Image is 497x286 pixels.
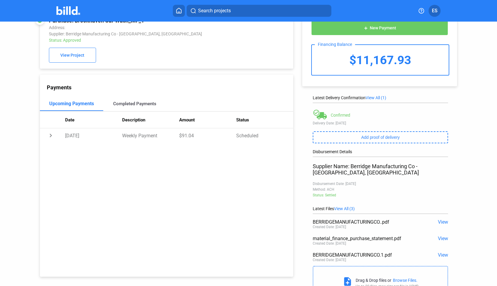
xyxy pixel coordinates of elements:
td: Scheduled [236,128,293,143]
div: $11,167.93 [312,45,449,75]
button: Search projects [187,5,331,17]
mat-icon: add [363,26,368,31]
div: Drag & Drop files or [356,278,391,283]
td: Weekly Payment [122,128,179,143]
div: Created Date: [DATE] [313,241,346,246]
button: ES [429,5,441,17]
div: Latest Files [313,206,448,211]
div: Payments [47,84,293,91]
span: View Project [60,53,84,58]
div: Latest Delivery Confirmation [313,95,448,100]
div: Status: Settled [313,193,448,197]
td: $91.04 [179,128,236,143]
div: Address: [49,25,237,30]
span: New Payment [370,26,396,31]
div: Browse Files. [393,278,417,283]
div: material_finance_purchase_statement.pdf [313,236,421,241]
div: Supplier Name: Berridge Manufacturing Co - [GEOGRAPHIC_DATA], [GEOGRAPHIC_DATA] [313,163,448,176]
div: Disbursement Date: [DATE] [313,182,448,186]
div: Created Date: [DATE] [313,258,346,262]
img: Billd Company Logo [56,6,80,15]
th: Description [122,112,179,128]
div: Delivery Date: [DATE] [313,121,448,125]
div: Method: ACH [313,187,448,192]
div: Financing Balance [315,42,355,47]
span: ES [432,7,438,14]
th: Amount [179,112,236,128]
td: [DATE] [65,128,122,143]
span: View [438,252,448,258]
div: BERRIDGEMANUFACTURINGCO..pdf [313,219,421,225]
div: Status: Approved [49,38,237,43]
div: Upcoming Payments [49,101,94,106]
span: View All (3) [334,206,355,211]
div: Confirmed [331,113,350,118]
button: Add proof of delivery [313,131,448,143]
div: Created Date: [DATE] [313,225,346,229]
div: Disbursement Details [313,149,448,154]
span: Search projects [198,7,231,14]
span: View [438,236,448,241]
th: Date [65,112,122,128]
div: Completed Payments [113,101,156,106]
div: BERRIDGEMANUFACTURINGCO.1.pdf [313,252,421,258]
div: Supplier: Berridge Manufacturing Co - [GEOGRAPHIC_DATA], [GEOGRAPHIC_DATA] [49,31,237,36]
span: Add proof of delivery [361,135,399,140]
button: View Project [49,48,96,63]
th: Status [236,112,293,128]
button: New Payment [311,20,448,35]
span: View All (1) [366,95,386,100]
span: View [438,219,448,225]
